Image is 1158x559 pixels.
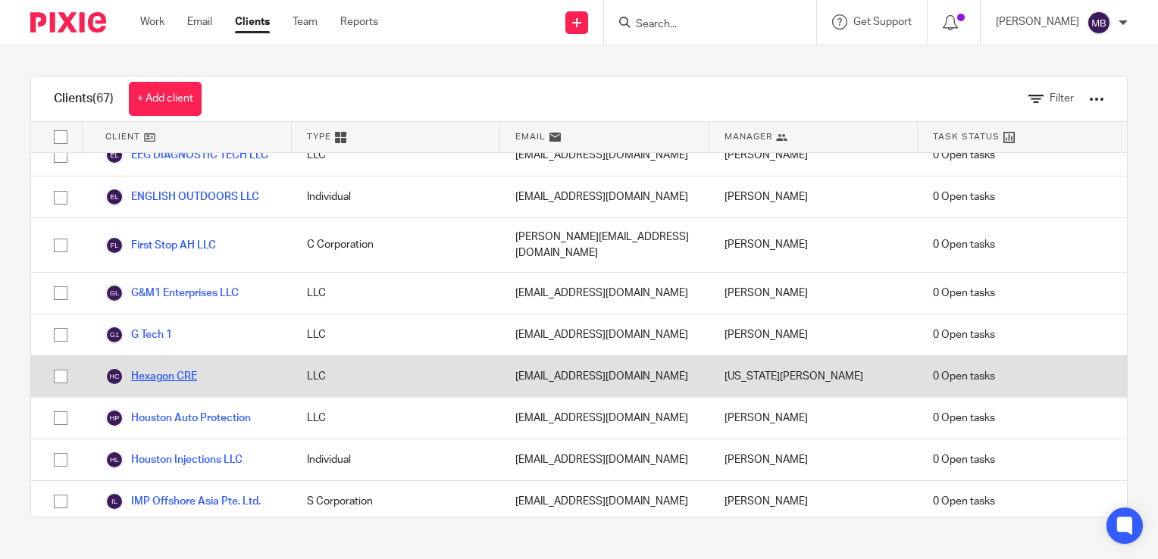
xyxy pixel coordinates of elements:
a: ENGLISH OUTDOORS LLC [105,188,259,206]
img: svg%3E [105,188,124,206]
span: Type [307,130,331,143]
img: svg%3E [105,409,124,427]
span: Email [515,130,546,143]
span: Get Support [853,17,912,27]
div: [PERSON_NAME] [709,135,919,176]
a: Team [293,14,318,30]
p: [PERSON_NAME] [996,14,1079,30]
a: Clients [235,14,270,30]
input: Search [634,18,771,32]
a: Work [140,14,164,30]
a: First Stop AH LLC [105,236,216,255]
div: [EMAIL_ADDRESS][DOMAIN_NAME] [500,481,709,522]
a: G Tech 1 [105,326,172,344]
a: Houston Injections LLC [105,451,243,469]
span: (67) [92,92,114,105]
span: Filter [1050,93,1074,104]
div: [PERSON_NAME] [709,481,919,522]
a: EEG DIAGNOSTIC TECH LLC [105,146,268,164]
div: [PERSON_NAME] [709,218,919,272]
span: 0 Open tasks [933,411,995,426]
img: svg%3E [105,146,124,164]
a: Reports [340,14,378,30]
a: G&M1 Enterprises LLC [105,284,239,302]
img: svg%3E [1087,11,1111,35]
div: [EMAIL_ADDRESS][DOMAIN_NAME] [500,439,709,480]
div: [EMAIL_ADDRESS][DOMAIN_NAME] [500,135,709,176]
span: 0 Open tasks [933,148,995,163]
a: + Add client [129,82,202,116]
a: Hexagon CRE [105,367,197,386]
img: Pixie [30,12,106,33]
h1: Clients [54,91,114,107]
img: svg%3E [105,236,124,255]
span: 0 Open tasks [933,189,995,205]
div: [PERSON_NAME] [709,176,919,217]
span: 0 Open tasks [933,452,995,467]
span: Task Status [933,130,1000,143]
div: LLC [292,135,501,176]
input: Select all [46,123,75,151]
img: svg%3E [105,367,124,386]
div: [EMAIL_ADDRESS][DOMAIN_NAME] [500,356,709,397]
div: LLC [292,398,501,439]
div: S Corporation [292,481,501,522]
img: svg%3E [105,326,124,344]
span: 0 Open tasks [933,327,995,342]
div: [EMAIL_ADDRESS][DOMAIN_NAME] [500,314,709,355]
div: LLC [292,314,501,355]
div: [PERSON_NAME] [709,439,919,480]
span: 0 Open tasks [933,237,995,252]
a: IMP Offshore Asia Pte. Ltd. [105,492,261,511]
div: Individual [292,439,501,480]
img: svg%3E [105,284,124,302]
span: 0 Open tasks [933,286,995,301]
div: [US_STATE][PERSON_NAME] [709,356,919,397]
div: [EMAIL_ADDRESS][DOMAIN_NAME] [500,176,709,217]
a: Email [187,14,212,30]
div: LLC [292,356,501,397]
span: 0 Open tasks [933,494,995,509]
div: [PERSON_NAME] [709,314,919,355]
span: Client [105,130,140,143]
a: Houston Auto Protection [105,409,251,427]
div: [PERSON_NAME][EMAIL_ADDRESS][DOMAIN_NAME] [500,218,709,272]
div: [PERSON_NAME] [709,273,919,314]
div: [EMAIL_ADDRESS][DOMAIN_NAME] [500,398,709,439]
img: svg%3E [105,492,124,511]
div: C Corporation [292,218,501,272]
span: 0 Open tasks [933,369,995,384]
img: svg%3E [105,451,124,469]
span: Manager [725,130,772,143]
div: [EMAIL_ADDRESS][DOMAIN_NAME] [500,273,709,314]
div: LLC [292,273,501,314]
div: Individual [292,176,501,217]
div: [PERSON_NAME] [709,398,919,439]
